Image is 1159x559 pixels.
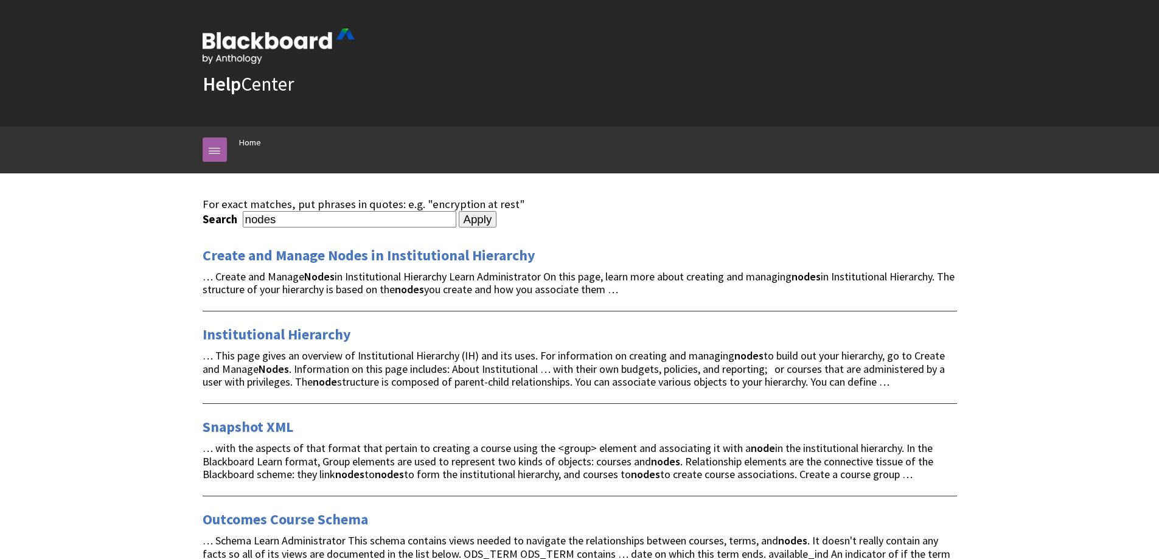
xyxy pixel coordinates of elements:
label: Search [203,212,240,226]
strong: nodes [335,467,364,481]
a: Home [239,135,261,150]
span: … This page gives an overview of Institutional Hierarchy (IH) and its uses. For information on cr... [203,349,945,389]
strong: nodes [778,533,807,547]
strong: nodes [631,467,660,481]
a: HelpCenter [203,72,294,96]
strong: nodes [375,467,404,481]
input: Apply [459,211,497,228]
a: Institutional Hierarchy [203,325,351,344]
strong: Nodes [259,362,289,376]
span: … with the aspects of that format that pertain to creating a course using the <group> element and... [203,441,933,482]
strong: nodes [651,454,680,468]
strong: node [313,375,337,389]
a: Create and Manage Nodes in Institutional Hierarchy [203,246,535,265]
strong: nodes [734,349,764,363]
strong: nodes [792,269,821,283]
a: Outcomes Course Schema [203,510,368,529]
strong: node [751,441,775,455]
div: For exact matches, put phrases in quotes: e.g. "encryption at rest" [203,198,957,211]
strong: nodes [395,282,424,296]
strong: Help [203,72,241,96]
span: … Create and Manage in Institutional Hierarchy Learn Administrator On this page, learn more about... [203,269,955,297]
img: Blackboard by Anthology [203,29,355,64]
a: Snapshot XML [203,417,293,437]
strong: Nodes [304,269,335,283]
